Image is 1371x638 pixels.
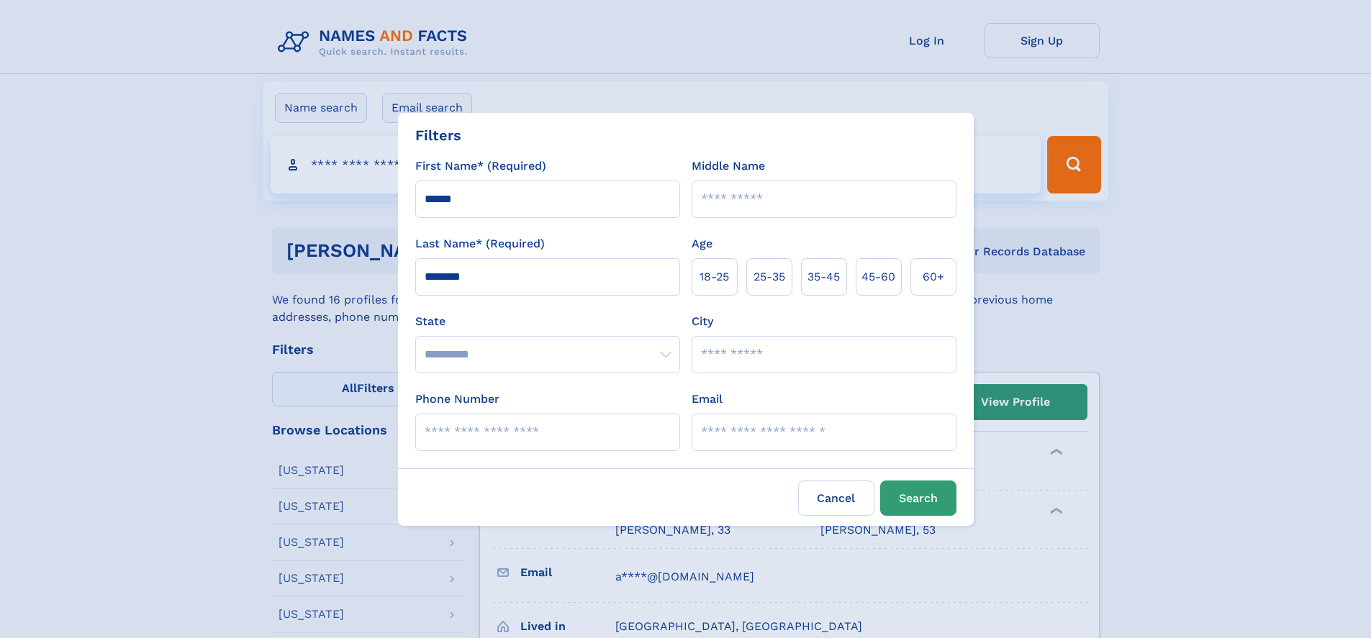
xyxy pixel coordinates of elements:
[798,480,874,516] label: Cancel
[692,391,723,408] label: Email
[692,158,765,175] label: Middle Name
[861,268,895,286] span: 45‑60
[415,235,545,252] label: Last Name* (Required)
[880,480,956,516] button: Search
[415,124,461,146] div: Filters
[807,268,840,286] span: 35‑45
[415,158,546,175] label: First Name* (Required)
[923,268,944,286] span: 60+
[415,313,680,330] label: State
[692,235,712,252] label: Age
[692,313,713,330] label: City
[700,268,729,286] span: 18‑25
[415,391,499,408] label: Phone Number
[754,268,785,286] span: 25‑35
